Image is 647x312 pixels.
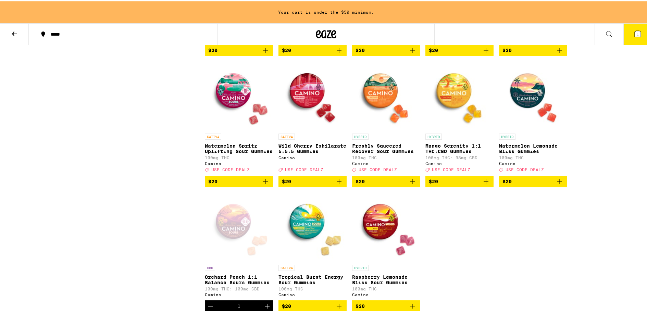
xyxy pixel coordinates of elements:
p: Raspberry Lemonade Bliss Sour Gummies [352,273,420,284]
span: $20 [282,302,291,308]
button: Decrement [205,299,216,311]
button: Add to bag [499,43,567,55]
button: Add to bag [205,43,273,55]
span: $20 [502,46,512,52]
p: 100mg THC [352,285,420,290]
a: Open page for Watermelon Lemonade Bliss Gummies from Camino [499,60,567,174]
p: HYBRID [425,132,442,138]
p: HYBRID [352,132,369,138]
img: Camino - Mango Serenity 1:1 THC:CBD Gummies [425,60,494,129]
a: Open page for Watermelon Spritz Uplifting Sour Gummies from Camino [205,60,273,174]
div: Camino [205,160,273,164]
button: Add to bag [352,174,420,186]
img: Camino - Raspberry Lemonade Bliss Sour Gummies [352,191,420,260]
a: Open page for Wild Cherry Exhilarate 5:5:5 Gummies from Camino [278,60,347,174]
p: HYBRID [352,263,369,270]
p: 100mg THC [205,154,273,159]
p: 100mg THC: 98mg CBD [425,154,494,159]
button: Add to bag [278,43,347,55]
p: Wild Cherry Exhilarate 5:5:5 Gummies [278,142,347,153]
img: Camino - Watermelon Spritz Uplifting Sour Gummies [205,60,273,129]
span: $20 [282,177,291,183]
a: Open page for Raspberry Lemonade Bliss Sour Gummies from Camino [352,191,420,299]
span: $20 [429,46,438,52]
span: $20 [502,177,512,183]
p: Tropical Burst Energy Sour Gummies [278,273,347,284]
p: 100mg THC [352,154,420,159]
span: $20 [429,177,438,183]
button: Add to bag [352,299,420,311]
img: Camino - Watermelon Lemonade Bliss Gummies [499,60,567,129]
a: Open page for Orchard Peach 1:1 Balance Sours Gummies from Camino [205,191,273,299]
p: 100mg THC [278,285,347,290]
div: Camino [499,160,567,164]
span: USE CODE DEALZ [285,166,323,171]
a: Open page for Freshly Squeezed Recover Sour Gummies from Camino [352,60,420,174]
span: $20 [282,46,291,52]
p: 100mg THC [499,154,567,159]
button: Add to bag [205,174,273,186]
img: Camino - Wild Cherry Exhilarate 5:5:5 Gummies [278,60,347,129]
p: HYBRID [499,132,515,138]
span: $20 [356,177,365,183]
div: 1 [237,302,240,308]
span: Hi. Need any help? [4,5,49,10]
div: Camino [278,154,347,159]
button: Add to bag [278,299,347,311]
span: USE CODE DEALZ [211,166,250,171]
p: SATIVA [205,132,221,138]
p: Freshly Squeezed Recover Sour Gummies [352,142,420,153]
a: Open page for Mango Serenity 1:1 THC:CBD Gummies from Camino [425,60,494,174]
span: $20 [208,46,217,52]
button: Add to bag [352,43,420,55]
button: Add to bag [278,174,347,186]
div: Camino [352,160,420,164]
button: Add to bag [425,174,494,186]
div: Camino [205,291,273,296]
p: Orchard Peach 1:1 Balance Sours Gummies [205,273,273,284]
span: $20 [356,46,365,52]
span: USE CODE DEALZ [506,166,544,171]
p: Watermelon Lemonade Bliss Gummies [499,142,567,153]
div: Camino [278,291,347,296]
img: Camino - Tropical Burst Energy Sour Gummies [278,191,347,260]
button: Add to bag [499,174,567,186]
button: Increment [261,299,273,311]
span: USE CODE DEALZ [432,166,470,171]
a: Open page for Tropical Burst Energy Sour Gummies from Camino [278,191,347,299]
p: 100mg THC: 100mg CBD [205,285,273,290]
img: Camino - Freshly Squeezed Recover Sour Gummies [352,60,420,129]
p: SATIVA [278,132,295,138]
span: USE CODE DEALZ [359,166,397,171]
p: SATIVA [278,263,295,270]
button: Add to bag [425,43,494,55]
p: CBD [205,263,215,270]
p: Watermelon Spritz Uplifting Sour Gummies [205,142,273,153]
p: Mango Serenity 1:1 THC:CBD Gummies [425,142,494,153]
div: Camino [352,291,420,296]
span: $20 [356,302,365,308]
span: 1 [637,31,639,35]
div: Camino [425,160,494,164]
span: $20 [208,177,217,183]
